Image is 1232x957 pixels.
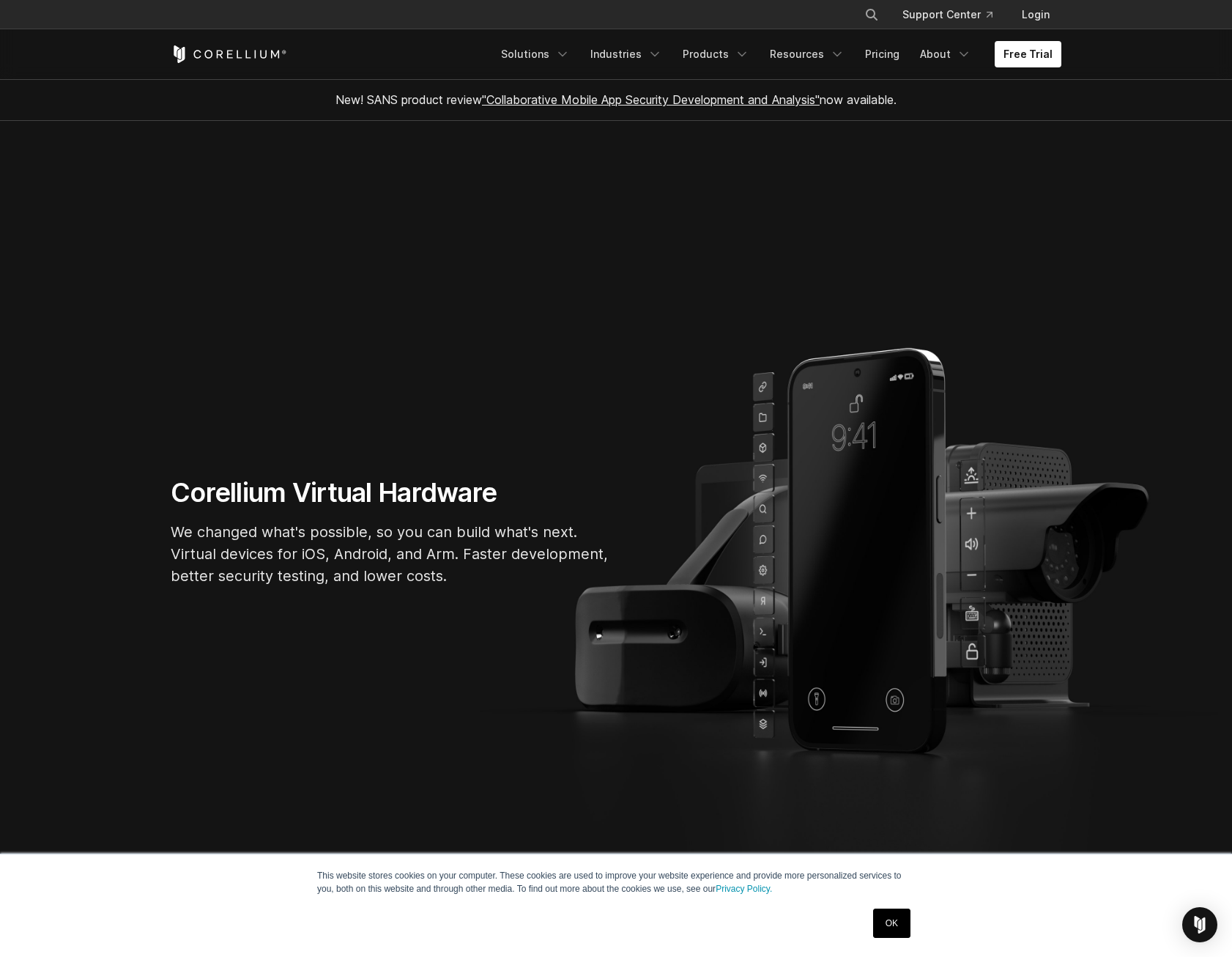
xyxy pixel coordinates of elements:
[335,92,897,107] span: New! SANS product review now available.
[482,92,820,107] a: "Collaborative Mobile App Security Development and Analysis"
[171,45,287,63] a: Corellium Home
[847,1,1061,28] div: Navigation Menu
[1182,907,1217,942] div: Open Intercom Messenger
[492,41,579,67] a: Solutions
[716,884,772,894] a: Privacy Policy.
[317,869,915,895] p: This website stores cookies on your computer. These cookies are used to improve your website expe...
[856,41,908,67] a: Pricing
[891,1,1004,28] a: Support Center
[171,521,610,587] p: We changed what's possible, so you can build what's next. Virtual devices for iOS, Android, and A...
[858,1,885,28] button: Search
[995,41,1061,67] a: Free Trial
[911,41,980,67] a: About
[171,476,610,509] h1: Corellium Virtual Hardware
[761,41,853,67] a: Resources
[1010,1,1061,28] a: Login
[674,41,758,67] a: Products
[492,41,1061,67] div: Navigation Menu
[873,909,910,938] a: OK
[582,41,671,67] a: Industries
